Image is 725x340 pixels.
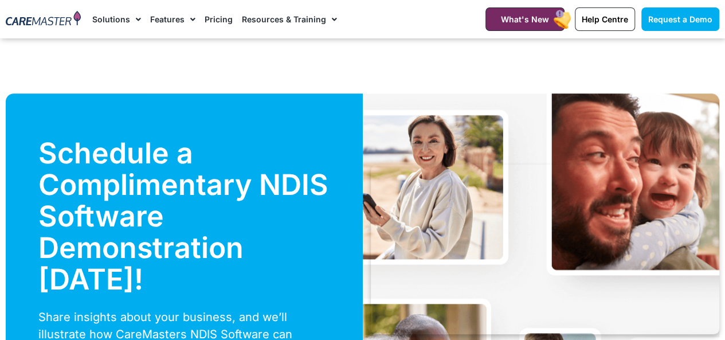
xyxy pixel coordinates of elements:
[371,165,719,334] iframe: Popup CTA
[501,14,549,24] span: What's New
[6,11,81,28] img: CareMaster Logo
[648,14,712,24] span: Request a Demo
[575,7,635,31] a: Help Centre
[485,7,565,31] a: What's New
[38,138,330,295] h2: Schedule a Complimentary NDIS Software Demonstration [DATE]!
[641,7,719,31] a: Request a Demo
[582,14,628,24] span: Help Centre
